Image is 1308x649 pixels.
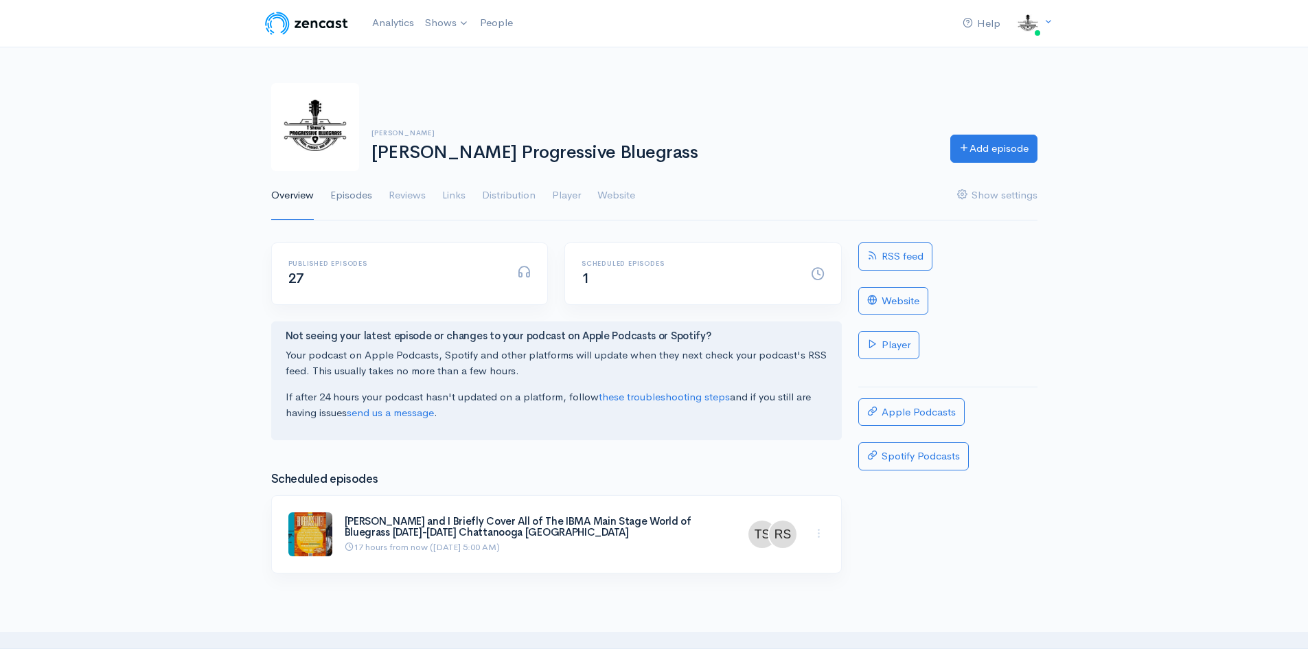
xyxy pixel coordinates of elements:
a: Spotify Podcasts [858,442,969,470]
p: Your podcast on Apple Podcasts, Spotify and other platforms will update when they next check your... [286,348,827,378]
a: [PERSON_NAME] and I Briefly Cover All of The IBMA Main Stage World of Bluegrass [DATE]-[DATE] Cha... [345,514,691,539]
h6: Published episodes [288,260,501,267]
a: Player [552,171,581,220]
img: ... [748,521,776,548]
a: Links [442,171,466,220]
a: Shows [420,8,474,38]
a: Overview [271,171,314,220]
h6: Scheduled episodes [582,260,794,267]
a: Apple Podcasts [858,398,965,426]
img: ... [288,512,332,556]
a: Add episode [950,135,1037,163]
a: these troubleshooting steps [599,390,730,403]
a: Episodes [330,171,372,220]
a: Show settings [957,171,1037,220]
span: 1 [582,270,590,287]
h3: Scheduled episodes [271,473,842,486]
h1: [PERSON_NAME] Progressive Bluegrass [371,143,934,163]
a: Help [957,9,1006,38]
img: ... [769,521,796,548]
a: Distribution [482,171,536,220]
a: Website [858,287,928,315]
h4: Not seeing your latest episode or changes to your podcast on Apple Podcasts or Spotify? [286,330,827,342]
a: Reviews [389,171,426,220]
img: ZenCast Logo [263,10,350,37]
a: RSS feed [858,242,932,271]
img: ... [1014,10,1042,37]
p: If after 24 hours your podcast hasn't updated on a platform, follow and if you still are having i... [286,389,827,420]
a: Analytics [367,8,420,38]
span: 27 [288,270,304,287]
a: send us a message [347,406,434,419]
p: 17 hours from now ([DATE] 5:00 AM) [345,540,732,554]
a: Player [858,331,919,359]
a: People [474,8,518,38]
h6: [PERSON_NAME] [371,129,934,137]
a: Website [597,171,635,220]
